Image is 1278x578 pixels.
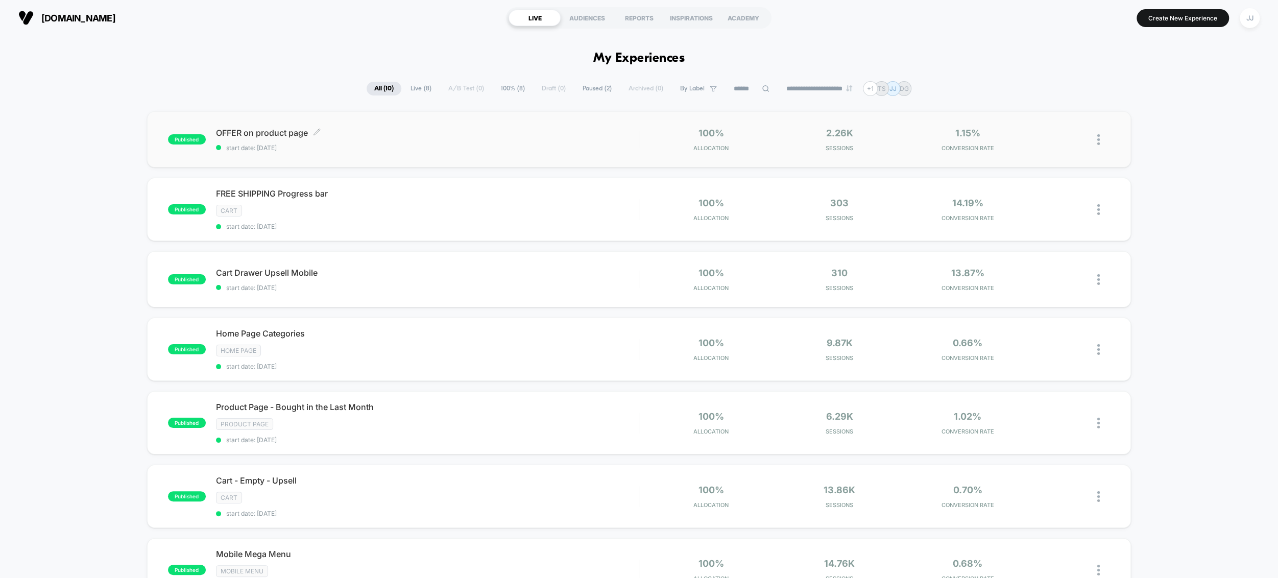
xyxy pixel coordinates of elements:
span: Sessions [778,501,901,509]
span: 100% [698,485,724,495]
span: Home Page Categories [216,328,639,339]
span: By Label [680,85,705,92]
span: 0.66% [953,338,982,348]
span: 1.02% [954,411,981,422]
span: start date: [DATE] [216,144,639,152]
div: LIVE [509,10,561,26]
span: 100% [698,128,724,138]
span: 100% ( 8 ) [493,82,533,95]
span: 0.70% [953,485,982,495]
img: close [1097,344,1100,355]
button: Create New Experience [1137,9,1229,27]
span: CONVERSION RATE [906,501,1029,509]
span: start date: [DATE] [216,510,639,517]
span: 14.19% [952,198,983,208]
img: end [846,85,852,91]
span: Allocation [693,144,729,152]
span: Sessions [778,214,901,222]
span: start date: [DATE] [216,436,639,444]
span: Sessions [778,284,901,292]
span: FREE SHIPPING Progress bar [216,188,639,199]
span: 14.76k [824,558,855,569]
span: Cart Drawer Upsell Mobile [216,268,639,278]
p: TS [878,85,886,92]
span: 100% [698,338,724,348]
span: CONVERSION RATE [906,428,1029,435]
span: 0.68% [953,558,982,569]
span: All ( 10 ) [367,82,401,95]
span: CONVERSION RATE [906,284,1029,292]
p: JJ [889,85,897,92]
span: CONVERSION RATE [906,214,1029,222]
span: 6.29k [826,411,853,422]
span: 100% [698,558,724,569]
span: Cart - Empty - Upsell [216,475,639,486]
img: close [1097,491,1100,502]
span: Sessions [778,354,901,362]
div: AUDIENCES [561,10,613,26]
span: OFFER on product page [216,128,639,138]
span: Mobile Mega Menu [216,549,639,559]
span: Sessions [778,428,901,435]
div: REPORTS [613,10,665,26]
button: JJ [1237,8,1263,29]
span: 100% [698,198,724,208]
span: CONVERSION RATE [906,144,1029,152]
span: Live ( 8 ) [403,82,439,95]
span: Paused ( 2 ) [575,82,619,95]
p: DG [900,85,909,92]
img: Visually logo [18,10,34,26]
span: Product Page [216,418,273,430]
span: 100% [698,411,724,422]
span: published [168,491,206,501]
span: start date: [DATE] [216,363,639,370]
span: Home Page [216,345,261,356]
span: Product Page - Bought in the Last Month [216,402,639,412]
span: Allocation [693,214,729,222]
span: start date: [DATE] [216,284,639,292]
span: Sessions [778,144,901,152]
img: close [1097,274,1100,285]
img: close [1097,204,1100,215]
span: Allocation [693,428,729,435]
img: close [1097,565,1100,575]
span: published [168,418,206,428]
span: Mobile Menu [216,565,268,577]
span: Allocation [693,354,729,362]
span: [DOMAIN_NAME] [41,13,115,23]
span: published [168,565,206,575]
span: published [168,274,206,284]
span: 100% [698,268,724,278]
span: published [168,134,206,144]
h1: My Experiences [593,51,685,66]
span: published [168,344,206,354]
span: 9.87k [826,338,852,348]
div: + 1 [863,81,878,96]
span: CONVERSION RATE [906,354,1029,362]
div: JJ [1240,8,1260,28]
div: ACADEMY [717,10,769,26]
span: 310 [831,268,848,278]
span: Allocation [693,501,729,509]
span: published [168,204,206,214]
span: Allocation [693,284,729,292]
button: [DOMAIN_NAME] [15,10,118,26]
img: close [1097,134,1100,145]
span: 2.26k [826,128,853,138]
span: CART [216,492,242,503]
img: close [1097,418,1100,428]
span: 13.87% [951,268,984,278]
div: INSPIRATIONS [665,10,717,26]
span: 303 [830,198,849,208]
span: 1.15% [955,128,980,138]
span: CART [216,205,242,216]
span: 13.86k [824,485,855,495]
span: start date: [DATE] [216,223,639,230]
